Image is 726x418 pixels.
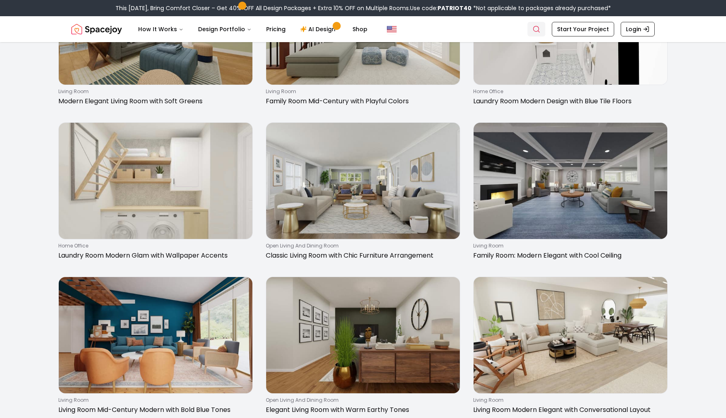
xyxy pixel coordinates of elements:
[58,88,250,95] p: living room
[346,21,374,37] a: Shop
[473,88,664,95] p: home office
[71,21,122,37] img: Spacejoy Logo
[266,123,460,239] img: Classic Living Room with Chic Furniture Arrangement
[58,243,250,249] p: home office
[115,4,611,12] div: This [DATE], Bring Comfort Closer – Get 40% OFF All Design Packages + Extra 10% OFF on Multiple R...
[132,21,190,37] button: How It Works
[438,4,472,12] b: PATRIOT40
[266,251,457,260] p: Classic Living Room with Chic Furniture Arrangement
[192,21,258,37] button: Design Portfolio
[58,251,250,260] p: Laundry Room Modern Glam with Wallpaper Accents
[473,251,664,260] p: Family Room: Modern Elegant with Cool Ceiling
[266,277,460,418] a: Elegant Living Room with Warm Earthy Tonesopen living and dining roomElegant Living Room with War...
[260,21,292,37] a: Pricing
[59,277,252,393] img: Living Room Mid-Century Modern with Bold Blue Tones
[58,277,253,418] a: Living Room Mid-Century Modern with Bold Blue Tonesliving roomLiving Room Mid-Century Modern with...
[266,96,457,106] p: Family Room Mid-Century with Playful Colors
[266,122,460,264] a: Classic Living Room with Chic Furniture Arrangementopen living and dining roomClassic Living Room...
[410,4,472,12] span: Use code:
[132,21,374,37] nav: Main
[474,123,667,239] img: Family Room: Modern Elegant with Cool Ceiling
[266,397,457,403] p: open living and dining room
[473,405,664,415] p: Living Room Modern Elegant with Conversational Layout
[266,243,457,249] p: open living and dining room
[472,4,611,12] span: *Not applicable to packages already purchased*
[621,22,655,36] a: Login
[266,405,457,415] p: Elegant Living Room with Warm Earthy Tones
[58,122,253,264] a: Laundry Room Modern Glam with Wallpaper Accentshome officeLaundry Room Modern Glam with Wallpaper...
[58,397,250,403] p: living room
[71,16,655,42] nav: Global
[473,96,664,106] p: Laundry Room Modern Design with Blue Tile Floors
[71,21,122,37] a: Spacejoy
[294,21,344,37] a: AI Design
[474,277,667,393] img: Living Room Modern Elegant with Conversational Layout
[266,277,460,393] img: Elegant Living Room with Warm Earthy Tones
[552,22,614,36] a: Start Your Project
[58,405,250,415] p: Living Room Mid-Century Modern with Bold Blue Tones
[266,88,457,95] p: living room
[473,243,664,249] p: living room
[473,397,664,403] p: living room
[58,96,250,106] p: Modern Elegant Living Room with Soft Greens
[473,122,668,264] a: Family Room: Modern Elegant with Cool Ceilingliving roomFamily Room: Modern Elegant with Cool Cei...
[59,123,252,239] img: Laundry Room Modern Glam with Wallpaper Accents
[387,24,397,34] img: United States
[473,277,668,418] a: Living Room Modern Elegant with Conversational Layoutliving roomLiving Room Modern Elegant with C...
